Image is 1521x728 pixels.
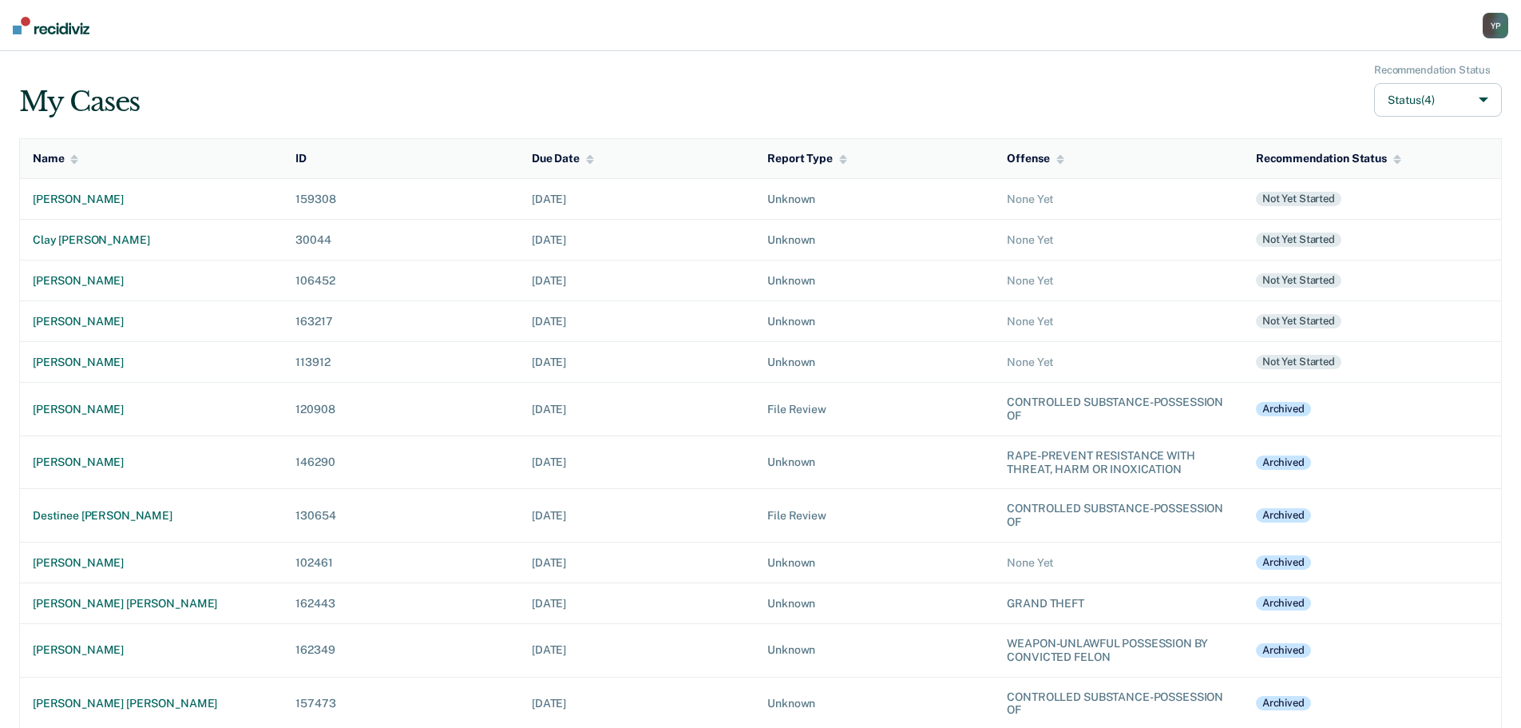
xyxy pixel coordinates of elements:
div: None Yet [1007,233,1230,247]
td: [DATE] [519,383,755,436]
td: Unknown [755,220,994,261]
div: Archived [1256,402,1311,416]
td: 130654 [283,489,519,543]
td: File Review [755,489,994,543]
div: None Yet [1007,315,1230,328]
div: [PERSON_NAME] [33,643,270,657]
td: 146290 [283,436,519,489]
td: [DATE] [519,436,755,489]
td: 163217 [283,301,519,342]
div: Y P [1483,13,1508,38]
div: Not yet started [1256,355,1341,369]
div: RAPE-PREVENT RESISTANCE WITH THREAT, HARM OR INOXICATION [1007,449,1230,476]
div: None Yet [1007,556,1230,570]
td: Unknown [755,261,994,301]
td: [DATE] [519,489,755,543]
div: Due Date [532,152,594,165]
div: CONTROLLED SUBSTANCE-POSSESSION OF [1007,396,1230,423]
div: Not yet started [1256,233,1341,247]
td: 120908 [283,383,519,436]
td: Unknown [755,436,994,489]
td: [DATE] [519,342,755,383]
td: [DATE] [519,220,755,261]
div: [PERSON_NAME] [33,556,270,570]
div: CONTROLLED SUBSTANCE-POSSESSION OF [1007,690,1230,718]
div: Archived [1256,643,1311,658]
td: 102461 [283,542,519,583]
div: Recommendation Status [1374,64,1491,77]
div: Not yet started [1256,273,1341,288]
div: None Yet [1007,274,1230,288]
div: ID [295,152,307,165]
td: Unknown [755,542,994,583]
div: Not yet started [1256,314,1341,328]
div: Archived [1256,696,1311,710]
div: Not yet started [1256,192,1341,206]
div: [PERSON_NAME] [33,315,270,328]
td: [DATE] [519,542,755,583]
td: Unknown [755,301,994,342]
div: GRAND THEFT [1007,597,1230,611]
td: File Review [755,383,994,436]
div: WEAPON-UNLAWFUL POSSESSION BY CONVICTED FELON [1007,637,1230,664]
td: [DATE] [519,179,755,220]
td: 30044 [283,220,519,261]
td: 106452 [283,261,519,301]
div: destinee [PERSON_NAME] [33,509,270,523]
div: Archived [1256,596,1311,611]
div: clay [PERSON_NAME] [33,233,270,247]
button: Status(4) [1374,83,1502,117]
td: [DATE] [519,623,755,677]
td: Unknown [755,342,994,383]
div: [PERSON_NAME] [33,356,270,369]
img: Recidiviz [13,17,89,34]
div: Name [33,152,78,165]
td: Unknown [755,583,994,623]
td: [DATE] [519,583,755,623]
div: [PERSON_NAME] [33,403,270,416]
div: Archived [1256,508,1311,523]
div: [PERSON_NAME] [PERSON_NAME] [33,697,270,710]
td: Unknown [755,623,994,677]
td: Unknown [755,179,994,220]
div: [PERSON_NAME] [33,274,270,288]
td: 162349 [283,623,519,677]
div: [PERSON_NAME] [33,455,270,469]
div: [PERSON_NAME] [33,193,270,206]
div: None Yet [1007,356,1230,369]
div: None Yet [1007,193,1230,206]
td: 113912 [283,342,519,383]
div: [PERSON_NAME] [PERSON_NAME] [33,597,270,611]
td: 162443 [283,583,519,623]
div: Recommendation Status [1256,152,1401,165]
button: YP [1483,13,1508,38]
div: Offense [1007,152,1064,165]
div: Archived [1256,555,1311,570]
div: Report Type [767,152,846,165]
div: My Cases [19,86,140,118]
td: [DATE] [519,301,755,342]
div: CONTROLLED SUBSTANCE-POSSESSION OF [1007,502,1230,529]
td: [DATE] [519,261,755,301]
td: 159308 [283,179,519,220]
div: Archived [1256,455,1311,470]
